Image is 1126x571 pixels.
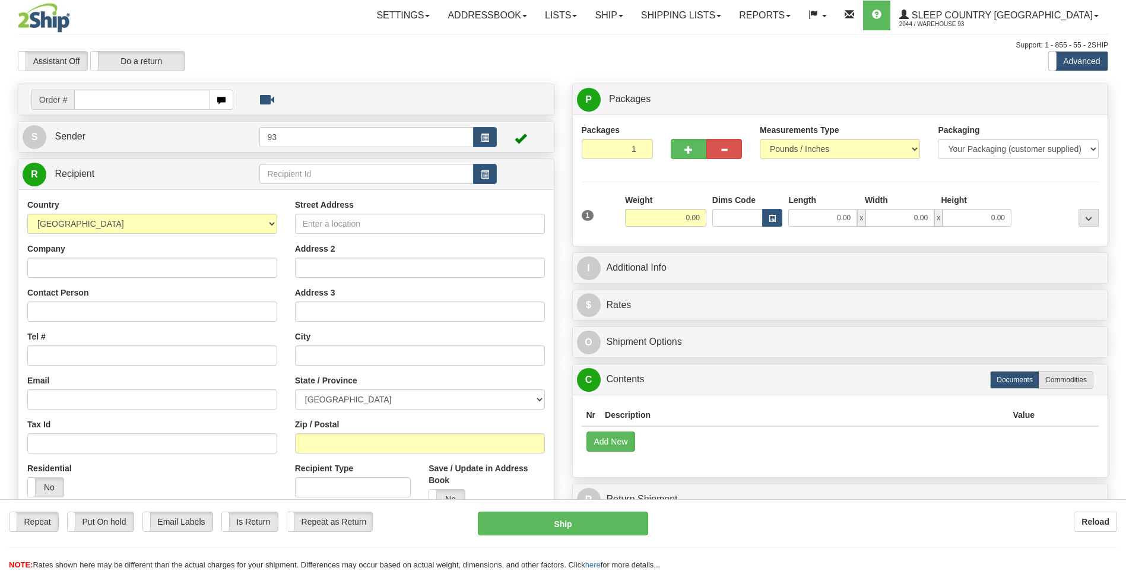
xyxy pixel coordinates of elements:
[899,18,988,30] span: 2044 / Warehouse 93
[295,462,354,474] label: Recipient Type
[429,462,544,486] label: Save / Update in Address Book
[1079,209,1099,227] div: ...
[577,488,601,512] span: R
[295,418,340,430] label: Zip / Postal
[582,404,601,426] th: Nr
[259,127,473,147] input: Sender Id
[712,194,756,206] label: Dims Code
[577,87,1104,112] a: P Packages
[27,462,72,474] label: Residential
[600,404,1008,426] th: Description
[18,40,1108,50] div: Support: 1 - 855 - 55 - 2SHIP
[585,560,601,569] a: here
[27,243,65,255] label: Company
[27,331,46,342] label: Tel #
[9,560,33,569] span: NOTE:
[586,1,632,30] a: Ship
[577,331,601,354] span: O
[577,293,1104,318] a: $Rates
[730,1,800,30] a: Reports
[865,194,888,206] label: Width
[23,163,46,186] span: R
[577,293,601,317] span: $
[222,512,278,531] label: Is Return
[577,330,1104,354] a: OShipment Options
[23,162,233,186] a: R Recipient
[788,194,816,206] label: Length
[582,124,620,136] label: Packages
[890,1,1108,30] a: Sleep Country [GEOGRAPHIC_DATA] 2044 / Warehouse 93
[23,125,259,149] a: S Sender
[1039,371,1093,389] label: Commodities
[857,209,865,227] span: x
[68,512,134,531] label: Put On hold
[295,331,310,342] label: City
[1008,404,1039,426] th: Value
[259,164,473,184] input: Recipient Id
[577,256,1104,280] a: IAdditional Info
[934,209,943,227] span: x
[941,194,967,206] label: Height
[295,287,335,299] label: Address 3
[27,199,59,211] label: Country
[632,1,730,30] a: Shipping lists
[1074,512,1117,532] button: Reload
[586,432,636,452] button: Add New
[295,243,335,255] label: Address 2
[1049,52,1108,71] label: Advanced
[577,88,601,112] span: P
[582,210,594,221] span: 1
[295,375,357,386] label: State / Province
[577,368,601,392] span: C
[55,169,94,179] span: Recipient
[1099,225,1125,346] iframe: chat widget
[287,512,372,531] label: Repeat as Return
[478,512,648,535] button: Ship
[577,487,1104,512] a: RReturn Shipment
[609,94,651,104] span: Packages
[27,375,49,386] label: Email
[295,214,545,234] input: Enter a location
[536,1,586,30] a: Lists
[990,371,1039,389] label: Documents
[909,10,1093,20] span: Sleep Country [GEOGRAPHIC_DATA]
[9,512,58,531] label: Repeat
[295,199,354,211] label: Street Address
[938,124,979,136] label: Packaging
[367,1,439,30] a: Settings
[31,90,74,110] span: Order #
[429,490,465,509] label: No
[1081,517,1109,526] b: Reload
[55,131,85,141] span: Sender
[577,256,601,280] span: I
[143,512,212,531] label: Email Labels
[91,52,185,71] label: Do a return
[439,1,536,30] a: Addressbook
[27,287,88,299] label: Contact Person
[577,367,1104,392] a: CContents
[760,124,839,136] label: Measurements Type
[625,194,652,206] label: Weight
[18,3,70,33] img: logo2044.jpg
[23,125,46,149] span: S
[27,418,50,430] label: Tax Id
[28,478,64,497] label: No
[18,52,87,71] label: Assistant Off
